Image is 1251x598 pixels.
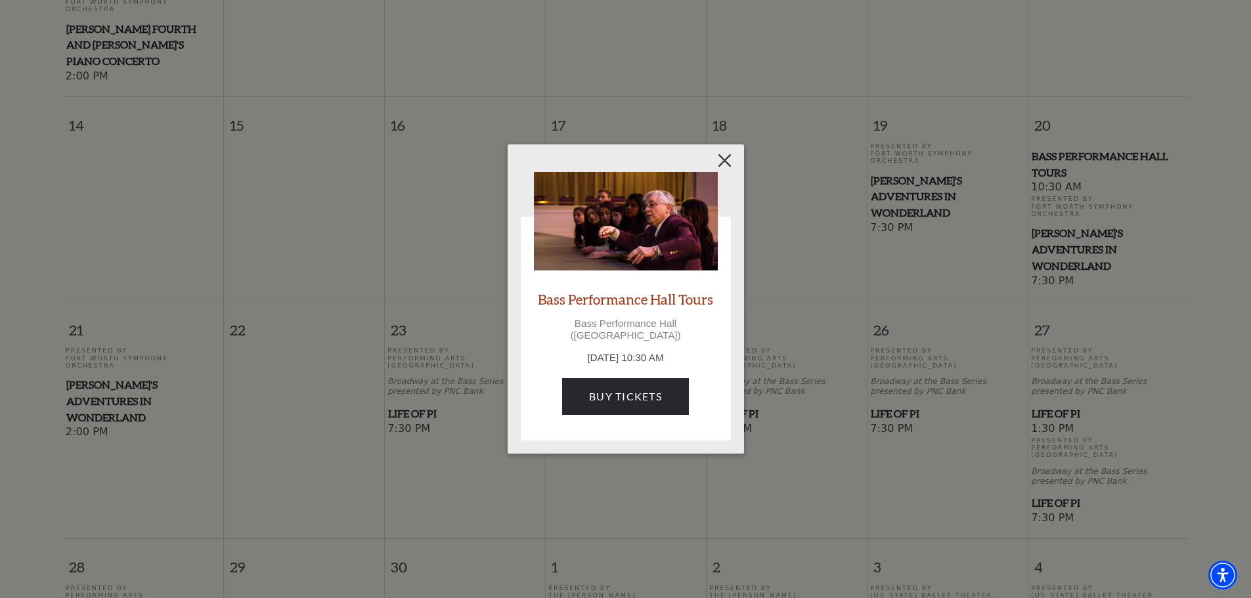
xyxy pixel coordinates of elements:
a: Bass Performance Hall Tours [538,290,713,308]
p: Bass Performance Hall ([GEOGRAPHIC_DATA]) [534,318,718,341]
a: Buy Tickets [562,378,689,415]
button: Close [712,148,737,173]
img: Bass Performance Hall Tours [534,172,718,270]
p: [DATE] 10:30 AM [534,351,718,366]
div: Accessibility Menu [1208,561,1237,589]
